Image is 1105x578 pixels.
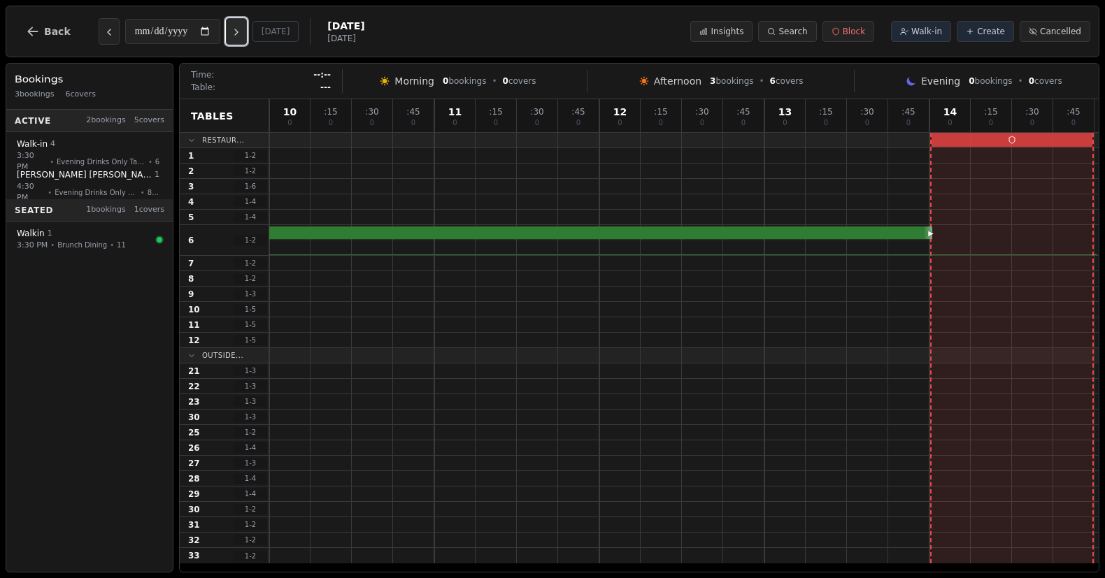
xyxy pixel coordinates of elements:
[188,258,194,269] span: 7
[188,235,194,246] span: 6
[234,442,267,453] span: 1 - 4
[1030,120,1034,127] span: 0
[234,458,267,468] span: 1 - 3
[9,133,170,178] button: Walk-in 43:30 PM•Evening Drinks Only Table•6
[50,240,55,250] span: •
[188,166,194,177] span: 2
[710,76,715,86] span: 3
[234,258,267,268] span: 1 - 2
[901,108,915,116] span: : 45
[191,82,215,93] span: Table:
[134,115,164,127] span: 5 covers
[57,240,107,250] span: Brunch Dining
[1025,108,1039,116] span: : 30
[234,535,267,545] span: 1 - 2
[911,26,942,37] span: Walk-in
[736,108,750,116] span: : 45
[191,109,234,123] span: Tables
[234,319,267,330] span: 1 - 5
[234,273,267,284] span: 1 - 2
[452,120,457,127] span: 0
[618,120,622,127] span: 0
[489,108,502,116] span: : 15
[741,120,746,127] span: 0
[188,412,200,423] span: 30
[188,304,200,315] span: 10
[17,180,45,203] span: 4:30 PM
[695,108,708,116] span: : 30
[234,473,267,484] span: 1 - 4
[188,196,194,208] span: 4
[503,76,508,86] span: 0
[48,187,52,197] span: •
[957,21,1014,42] button: Create
[989,120,993,127] span: 0
[188,150,194,161] span: 1
[860,108,874,116] span: : 30
[327,19,364,33] span: [DATE]
[969,75,1012,87] span: bookings
[234,551,267,561] span: 1 - 2
[365,108,378,116] span: : 30
[17,169,152,180] span: [PERSON_NAME] [PERSON_NAME]
[191,69,214,80] span: Time:
[234,381,267,391] span: 1 - 3
[234,235,267,245] span: 1 - 2
[188,181,194,192] span: 3
[188,396,200,407] span: 23
[891,21,951,42] button: Walk-in
[15,15,82,48] button: Back
[234,289,267,299] span: 1 - 3
[824,120,828,127] span: 0
[117,240,126,250] span: 11
[148,156,152,166] span: •
[188,519,200,530] span: 31
[659,120,663,127] span: 0
[188,381,200,392] span: 22
[394,74,434,88] span: Morning
[188,489,200,500] span: 29
[15,72,164,86] h3: Bookings
[843,26,865,37] span: Block
[492,75,497,87] span: •
[234,519,267,530] span: 1 - 2
[503,75,536,87] span: covers
[188,273,194,284] span: 8
[758,21,816,42] button: Search
[234,412,267,422] span: 1 - 3
[234,150,267,161] span: 1 - 2
[50,156,54,166] span: •
[969,76,974,86] span: 0
[711,26,743,37] span: Insights
[17,239,48,251] span: 3:30 PM
[770,76,776,86] span: 6
[494,120,498,127] span: 0
[1020,21,1090,42] button: Cancelled
[234,166,267,176] span: 1 - 2
[15,204,53,215] span: Seated
[819,108,832,116] span: : 15
[234,304,267,315] span: 1 - 5
[234,196,267,207] span: 1 - 4
[943,107,957,117] span: 14
[17,138,48,150] span: Walk-in
[17,228,45,239] span: Walkin
[370,120,374,127] span: 0
[778,26,807,37] span: Search
[234,427,267,438] span: 1 - 2
[9,223,170,256] button: Walkin 13:30 PM•Brunch Dining•11
[535,120,539,127] span: 0
[324,108,337,116] span: : 15
[710,75,753,87] span: bookings
[287,120,292,127] span: 0
[202,350,243,361] span: Outside...
[202,135,244,145] span: Restaur...
[48,228,52,240] span: 1
[188,535,200,546] span: 32
[15,115,51,126] span: Active
[327,33,364,44] span: [DATE]
[141,187,145,197] span: •
[148,187,159,197] span: 8, 6
[86,204,126,216] span: 1 bookings
[188,319,200,331] span: 11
